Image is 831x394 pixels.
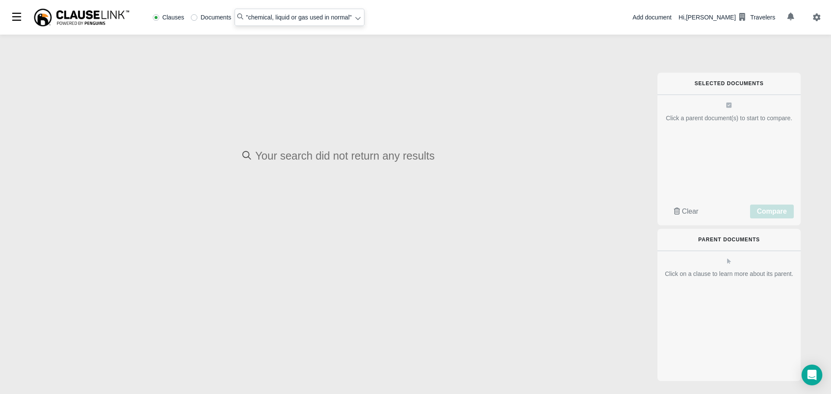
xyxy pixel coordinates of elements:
[750,205,794,218] button: Compare
[671,80,787,86] h6: Selected Documents
[679,10,775,25] div: Hi, [PERSON_NAME]
[671,237,787,243] h6: Parent Documents
[235,9,364,26] input: Search library...
[757,208,787,215] span: Compare
[664,205,708,218] button: Clear
[191,14,231,20] label: Documents
[153,14,184,20] label: Clauses
[750,13,775,22] div: Travelers
[664,269,794,279] div: Click on a clause to learn more about its parent.
[802,365,822,385] div: Open Intercom Messenger
[632,13,671,22] div: Add document
[682,208,698,215] span: Clear
[664,114,794,123] div: Click a parent document(s) to start to compare.
[33,8,130,27] img: ClauseLink
[255,148,435,164] span: Your search did not return any results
